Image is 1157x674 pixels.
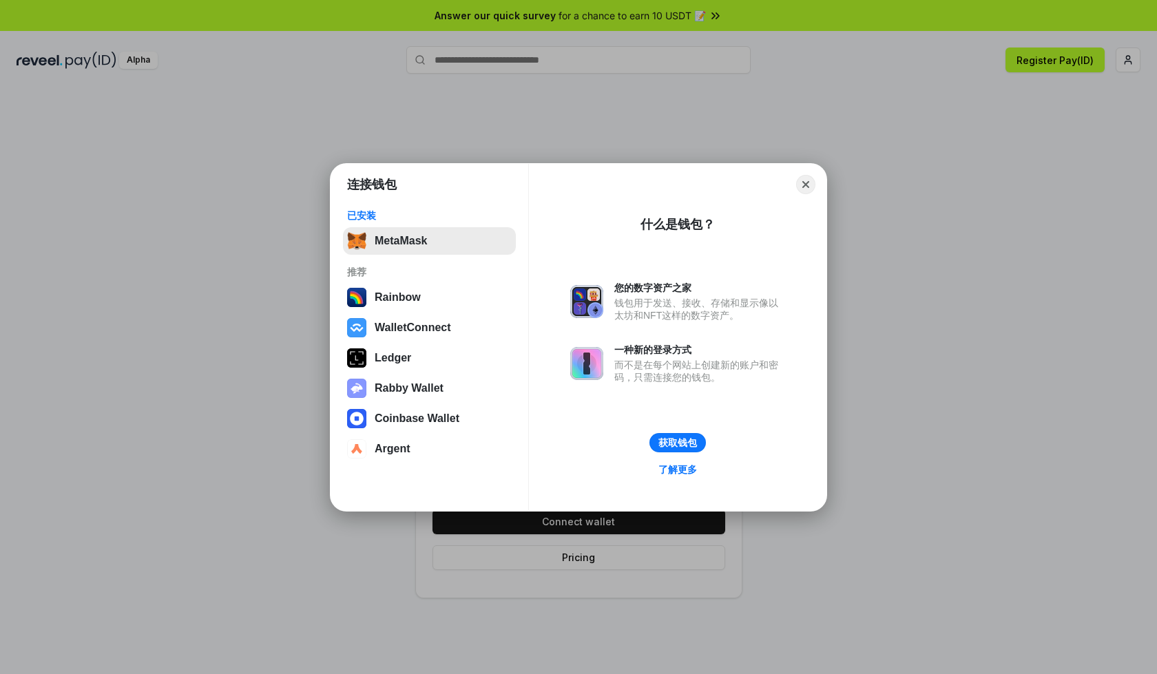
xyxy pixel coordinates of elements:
[570,285,603,318] img: svg+xml,%3Csvg%20xmlns%3D%22http%3A%2F%2Fwww.w3.org%2F2000%2Fsvg%22%20fill%3D%22none%22%20viewBox...
[375,443,410,455] div: Argent
[649,433,706,452] button: 获取钱包
[375,382,444,394] div: Rabby Wallet
[375,235,427,247] div: MetaMask
[347,439,366,459] img: svg+xml,%3Csvg%20width%3D%2228%22%20height%3D%2228%22%20viewBox%3D%220%200%2028%2028%22%20fill%3D...
[343,314,516,341] button: WalletConnect
[347,318,366,337] img: svg+xml,%3Csvg%20width%3D%2228%22%20height%3D%2228%22%20viewBox%3D%220%200%2028%2028%22%20fill%3D...
[347,288,366,307] img: svg+xml,%3Csvg%20width%3D%22120%22%20height%3D%22120%22%20viewBox%3D%220%200%20120%20120%22%20fil...
[347,209,512,222] div: 已安装
[614,344,785,356] div: 一种新的登录方式
[343,227,516,255] button: MetaMask
[375,412,459,425] div: Coinbase Wallet
[640,216,715,233] div: 什么是钱包？
[343,405,516,432] button: Coinbase Wallet
[796,175,815,194] button: Close
[650,461,705,478] a: 了解更多
[375,291,421,304] div: Rainbow
[658,436,697,449] div: 获取钱包
[375,352,411,364] div: Ledger
[614,359,785,383] div: 而不是在每个网站上创建新的账户和密码，只需连接您的钱包。
[375,322,451,334] div: WalletConnect
[343,435,516,463] button: Argent
[343,344,516,372] button: Ledger
[614,297,785,322] div: 钱包用于发送、接收、存储和显示像以太坊和NFT这样的数字资产。
[658,463,697,476] div: 了解更多
[570,347,603,380] img: svg+xml,%3Csvg%20xmlns%3D%22http%3A%2F%2Fwww.w3.org%2F2000%2Fsvg%22%20fill%3D%22none%22%20viewBox...
[347,176,397,193] h1: 连接钱包
[614,282,785,294] div: 您的数字资产之家
[343,375,516,402] button: Rabby Wallet
[343,284,516,311] button: Rainbow
[347,266,512,278] div: 推荐
[347,379,366,398] img: svg+xml,%3Csvg%20xmlns%3D%22http%3A%2F%2Fwww.w3.org%2F2000%2Fsvg%22%20fill%3D%22none%22%20viewBox...
[347,231,366,251] img: svg+xml,%3Csvg%20fill%3D%22none%22%20height%3D%2233%22%20viewBox%3D%220%200%2035%2033%22%20width%...
[347,409,366,428] img: svg+xml,%3Csvg%20width%3D%2228%22%20height%3D%2228%22%20viewBox%3D%220%200%2028%2028%22%20fill%3D...
[347,348,366,368] img: svg+xml,%3Csvg%20xmlns%3D%22http%3A%2F%2Fwww.w3.org%2F2000%2Fsvg%22%20width%3D%2228%22%20height%3...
